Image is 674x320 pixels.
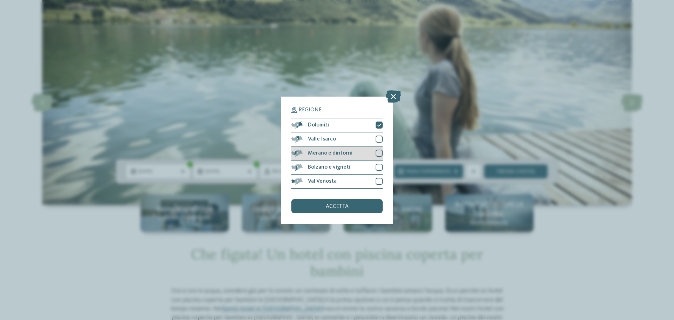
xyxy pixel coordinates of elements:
span: Dolomiti [308,122,329,128]
span: Val Venosta [308,178,337,184]
span: Regione [299,107,322,113]
span: Merano e dintorni [308,150,352,156]
span: Bolzano e vigneti [308,164,350,170]
span: accetta [326,204,349,209]
span: Valle Isarco [308,136,336,142]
